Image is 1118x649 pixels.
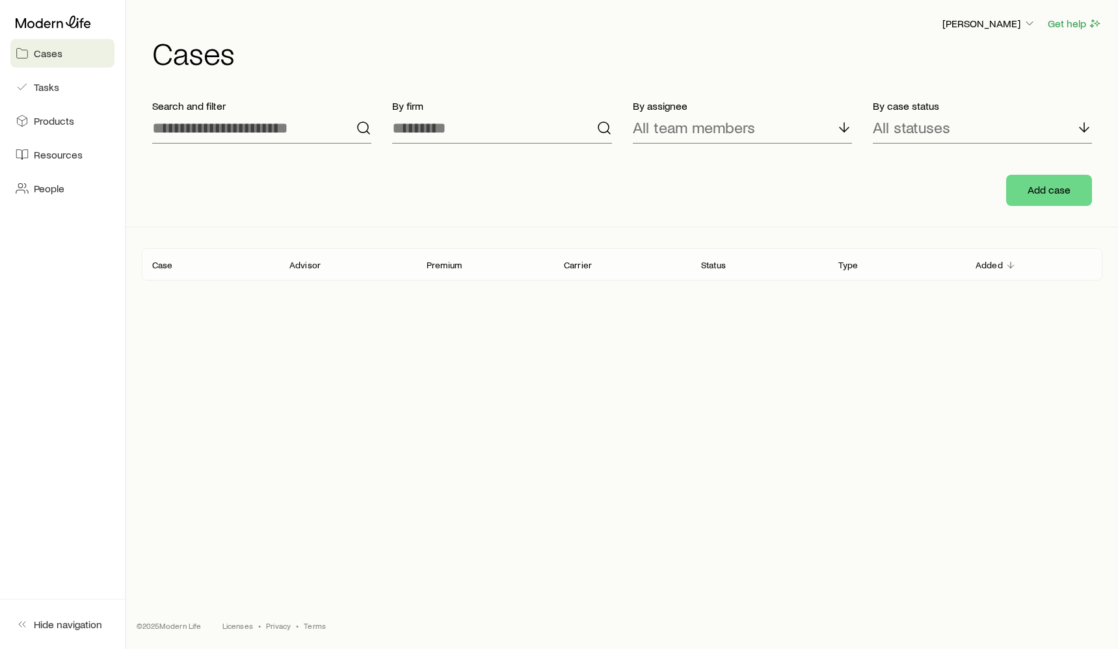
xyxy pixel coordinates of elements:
[10,39,114,68] a: Cases
[564,260,592,270] p: Carrier
[873,118,950,136] p: All statuses
[222,620,253,631] a: Licenses
[34,182,64,195] span: People
[701,260,726,270] p: Status
[10,107,114,135] a: Products
[137,620,202,631] p: © 2025 Modern Life
[152,37,1102,68] h1: Cases
[942,17,1036,30] p: [PERSON_NAME]
[10,140,114,169] a: Resources
[266,620,291,631] a: Privacy
[304,620,326,631] a: Terms
[10,174,114,203] a: People
[289,260,321,270] p: Advisor
[633,99,852,112] p: By assignee
[34,114,74,127] span: Products
[427,260,462,270] p: Premium
[34,618,102,631] span: Hide navigation
[392,99,611,112] p: By firm
[152,260,173,270] p: Case
[942,16,1037,32] button: [PERSON_NAME]
[34,47,62,60] span: Cases
[1047,16,1102,31] button: Get help
[152,99,371,112] p: Search and filter
[976,260,1003,270] p: Added
[633,118,755,136] p: All team members
[142,248,1102,281] div: Client cases
[10,610,114,639] button: Hide navigation
[34,148,83,161] span: Resources
[34,81,59,94] span: Tasks
[10,73,114,101] a: Tasks
[873,99,1092,112] p: By case status
[1006,175,1092,206] button: Add case
[838,260,858,270] p: Type
[296,620,299,631] span: •
[258,620,261,631] span: •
